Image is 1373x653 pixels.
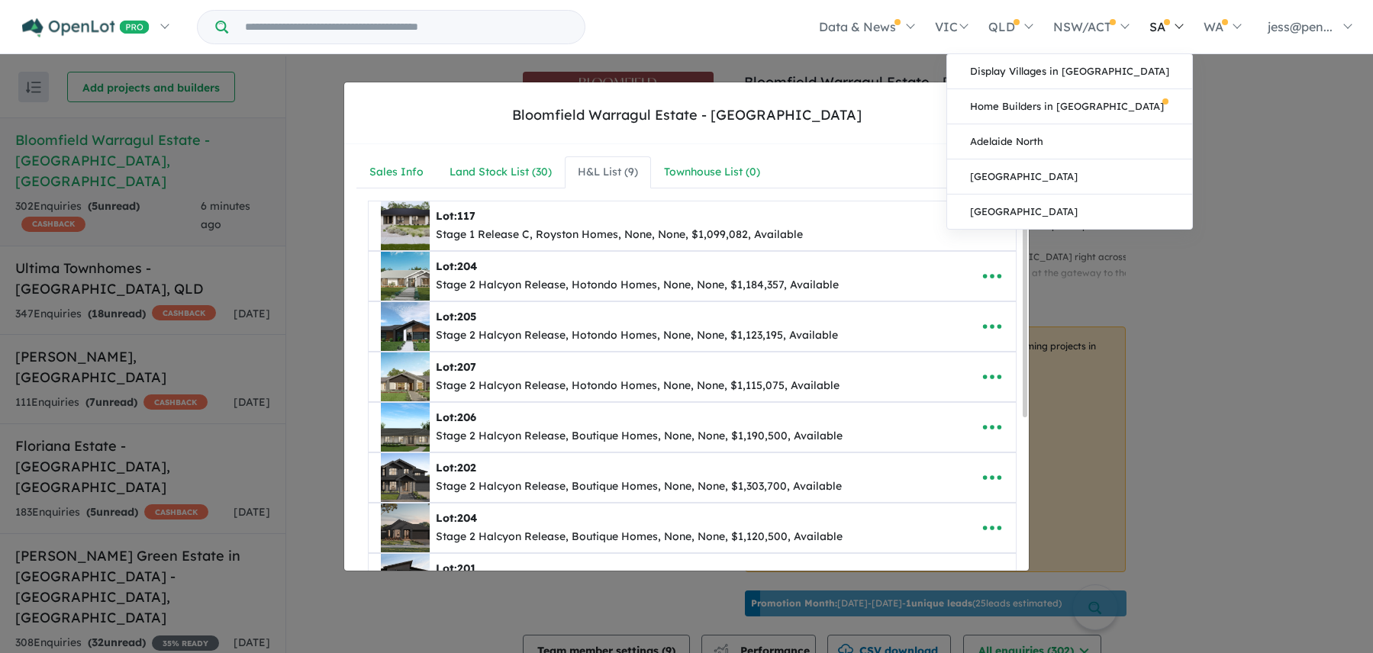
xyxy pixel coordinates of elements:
[436,377,840,395] div: Stage 2 Halcyon Release, Hotondo Homes, None, None, $1,115,075, Available
[947,124,1192,159] a: Adelaide North
[381,352,430,401] img: Bloomfield%20Warragul%20Estate%20-%20Nilma%20-%20Lot%20207___1755663863.png
[947,159,1192,195] a: [GEOGRAPHIC_DATA]
[436,360,476,374] b: Lot:
[436,310,476,323] b: Lot:
[457,410,476,424] span: 206
[381,503,430,552] img: Bloomfield%20Warragul%20Estate%20-%20Nilma%20-%20Lot%20204___1755675007.png
[1268,19,1333,34] span: jess@pen...
[436,410,476,424] b: Lot:
[436,528,843,546] div: Stage 2 Halcyon Release, Boutique Homes, None, None, $1,120,500, Available
[947,89,1192,124] a: Home Builders in [GEOGRAPHIC_DATA]
[436,226,803,244] div: Stage 1 Release C, Royston Homes, None, None, $1,099,082, Available
[457,511,477,525] span: 204
[436,561,476,575] b: Lot:
[947,54,1192,89] a: Display Villages in [GEOGRAPHIC_DATA]
[436,511,477,525] b: Lot:
[231,11,582,43] input: Try estate name, suburb, builder or developer
[436,326,838,345] div: Stage 2 Halcyon Release, Hotondo Homes, None, None, $1,123,195, Available
[436,259,477,273] b: Lot:
[436,276,839,294] div: Stage 2 Halcyon Release, Hotondo Homes, None, None, $1,184,357, Available
[457,461,476,474] span: 202
[436,209,475,223] b: Lot:
[436,478,842,496] div: Stage 2 Halcyon Release, Boutique Homes, None, None, $1,303,700, Available
[381,403,430,452] img: Bloomfield%20Warragul%20Estate%20-%20Nilma%20-%20Lot%20206___1755664409.png
[457,209,475,223] span: 117
[381,554,430,603] img: Bloomfield%20Warragul%20Estate%20-%20Nilma%20-%20Lot%20201___1756350000.jpg
[457,259,477,273] span: 204
[512,105,862,125] div: Bloomfield Warragul Estate - [GEOGRAPHIC_DATA]
[381,302,430,351] img: Bloomfield%20Warragul%20Estate%20-%20Nilma%20-%20Lot%20205___1755663549.png
[578,163,638,182] div: H&L List ( 9 )
[664,163,760,182] div: Townhouse List ( 0 )
[436,461,476,474] b: Lot:
[947,195,1192,229] a: [GEOGRAPHIC_DATA]
[381,453,430,502] img: Bloomfield%20Warragul%20Estate%20-%20Nilma%20-%20Lot%20202___1755674646.png
[381,252,430,301] img: Bloomfield%20Warragul%20Estate%20-%20Nilma%20-%20Lot%20204___1755663202.png
[457,310,476,323] span: 205
[22,18,150,37] img: Openlot PRO Logo White
[381,201,430,250] img: Bloomfield%20Warragul%20Estate%20-%20Nilma%20-%20Lot%20117___1733125169.png
[450,163,552,182] div: Land Stock List ( 30 )
[457,561,476,575] span: 201
[457,360,476,374] span: 207
[369,163,424,182] div: Sales Info
[436,427,843,446] div: Stage 2 Halcyon Release, Boutique Homes, None, None, $1,190,500, Available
